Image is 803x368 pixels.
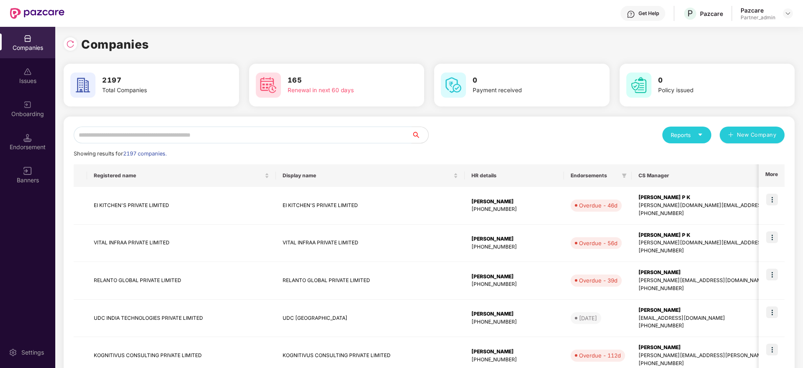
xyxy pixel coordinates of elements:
img: svg+xml;base64,PHN2ZyB4bWxucz0iaHR0cDovL3d3dy53My5vcmcvMjAwMC9zdmciIHdpZHRoPSI2MCIgaGVpZ2h0PSI2MC... [626,73,651,98]
td: EI KITCHEN'S PRIVATE LIMITED [276,187,465,225]
span: Showing results for [74,150,167,157]
div: [PHONE_NUMBER] [471,205,557,213]
img: icon [766,231,778,243]
th: HR details [465,164,564,187]
img: svg+xml;base64,PHN2ZyB4bWxucz0iaHR0cDovL3d3dy53My5vcmcvMjAwMC9zdmciIHdpZHRoPSI2MCIgaGVpZ2h0PSI2MC... [70,73,95,98]
div: [PERSON_NAME] [471,235,557,243]
img: svg+xml;base64,PHN2ZyB4bWxucz0iaHR0cDovL3d3dy53My5vcmcvMjAwMC9zdmciIHdpZHRoPSI2MCIgaGVpZ2h0PSI2MC... [441,73,466,98]
div: [PHONE_NUMBER] [471,318,557,326]
div: Reports [671,131,703,139]
div: [PHONE_NUMBER] [471,356,557,364]
span: New Company [737,131,777,139]
div: Get Help [638,10,659,17]
span: Registered name [94,172,263,179]
h1: Companies [81,35,149,54]
img: icon [766,306,778,318]
span: CS Manager [638,172,801,179]
span: search [411,132,428,138]
h3: 2197 [102,75,208,86]
span: Endorsements [571,172,618,179]
th: More [759,164,785,187]
div: [PERSON_NAME] [471,198,557,206]
img: icon [766,269,778,280]
img: svg+xml;base64,PHN2ZyBpZD0iRHJvcGRvd24tMzJ4MzIiIHhtbG5zPSJodHRwOi8vd3d3LnczLm9yZy8yMDAwL3N2ZyIgd2... [785,10,791,17]
div: [PERSON_NAME] [471,273,557,281]
span: filter [620,171,628,181]
img: icon [766,344,778,355]
div: Pazcare [700,10,723,18]
img: svg+xml;base64,PHN2ZyBpZD0iQ29tcGFuaWVzIiB4bWxucz0iaHR0cDovL3d3dy53My5vcmcvMjAwMC9zdmciIHdpZHRoPS... [23,34,32,43]
span: 2197 companies. [123,150,167,157]
span: Display name [283,172,452,179]
td: VITAL INFRAA PRIVATE LIMITED [87,225,276,262]
td: UDC [GEOGRAPHIC_DATA] [276,300,465,337]
img: svg+xml;base64,PHN2ZyB3aWR0aD0iMTQuNSIgaGVpZ2h0PSIxNC41IiB2aWV3Qm94PSIwIDAgMTYgMTYiIGZpbGw9Im5vbm... [23,134,32,142]
img: svg+xml;base64,PHN2ZyBpZD0iU2V0dGluZy0yMHgyMCIgeG1sbnM9Imh0dHA6Ly93d3cudzMub3JnLzIwMDAvc3ZnIiB3aW... [9,348,17,357]
div: Overdue - 46d [579,201,618,210]
div: Payment received [473,86,578,95]
img: svg+xml;base64,PHN2ZyBpZD0iSGVscC0zMngzMiIgeG1sbnM9Imh0dHA6Ly93d3cudzMub3JnLzIwMDAvc3ZnIiB3aWR0aD... [627,10,635,18]
span: caret-down [697,132,703,137]
div: [PHONE_NUMBER] [471,280,557,288]
td: EI KITCHEN'S PRIVATE LIMITED [87,187,276,225]
div: Total Companies [102,86,208,95]
td: RELANTO GLOBAL PRIVATE LIMITED [276,262,465,300]
span: filter [622,173,627,178]
td: RELANTO GLOBAL PRIVATE LIMITED [87,262,276,300]
span: P [687,8,693,18]
th: Display name [276,164,465,187]
button: plusNew Company [720,127,785,143]
img: svg+xml;base64,PHN2ZyB4bWxucz0iaHR0cDovL3d3dy53My5vcmcvMjAwMC9zdmciIHdpZHRoPSI2MCIgaGVpZ2h0PSI2MC... [256,73,281,98]
div: Overdue - 56d [579,239,618,247]
img: svg+xml;base64,PHN2ZyBpZD0iSXNzdWVzX2Rpc2FibGVkIiB4bWxucz0iaHR0cDovL3d3dy53My5vcmcvMjAwMC9zdmciIH... [23,67,32,76]
span: plus [728,132,734,139]
img: icon [766,194,778,205]
div: [DATE] [579,314,597,322]
div: Policy issued [658,86,764,95]
div: [PERSON_NAME] [471,310,557,318]
div: Overdue - 112d [579,351,621,360]
h3: 0 [658,75,764,86]
button: search [411,127,429,143]
h3: 165 [288,75,393,86]
img: svg+xml;base64,PHN2ZyB3aWR0aD0iMTYiIGhlaWdodD0iMTYiIHZpZXdCb3g9IjAgMCAxNiAxNiIgZmlsbD0ibm9uZSIgeG... [23,167,32,175]
td: VITAL INFRAA PRIVATE LIMITED [276,225,465,262]
div: Renewal in next 60 days [288,86,393,95]
div: Overdue - 39d [579,276,618,285]
img: New Pazcare Logo [10,8,64,19]
img: svg+xml;base64,PHN2ZyB3aWR0aD0iMjAiIGhlaWdodD0iMjAiIHZpZXdCb3g9IjAgMCAyMCAyMCIgZmlsbD0ibm9uZSIgeG... [23,101,32,109]
div: Partner_admin [741,14,775,21]
div: Pazcare [741,6,775,14]
div: [PHONE_NUMBER] [471,243,557,251]
img: svg+xml;base64,PHN2ZyBpZD0iUmVsb2FkLTMyeDMyIiB4bWxucz0iaHR0cDovL3d3dy53My5vcmcvMjAwMC9zdmciIHdpZH... [66,40,75,48]
div: Settings [19,348,46,357]
div: [PERSON_NAME] [471,348,557,356]
th: Registered name [87,164,276,187]
td: UDC INDIA TECHNOLOGIES PRIVATE LIMITED [87,300,276,337]
h3: 0 [473,75,578,86]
